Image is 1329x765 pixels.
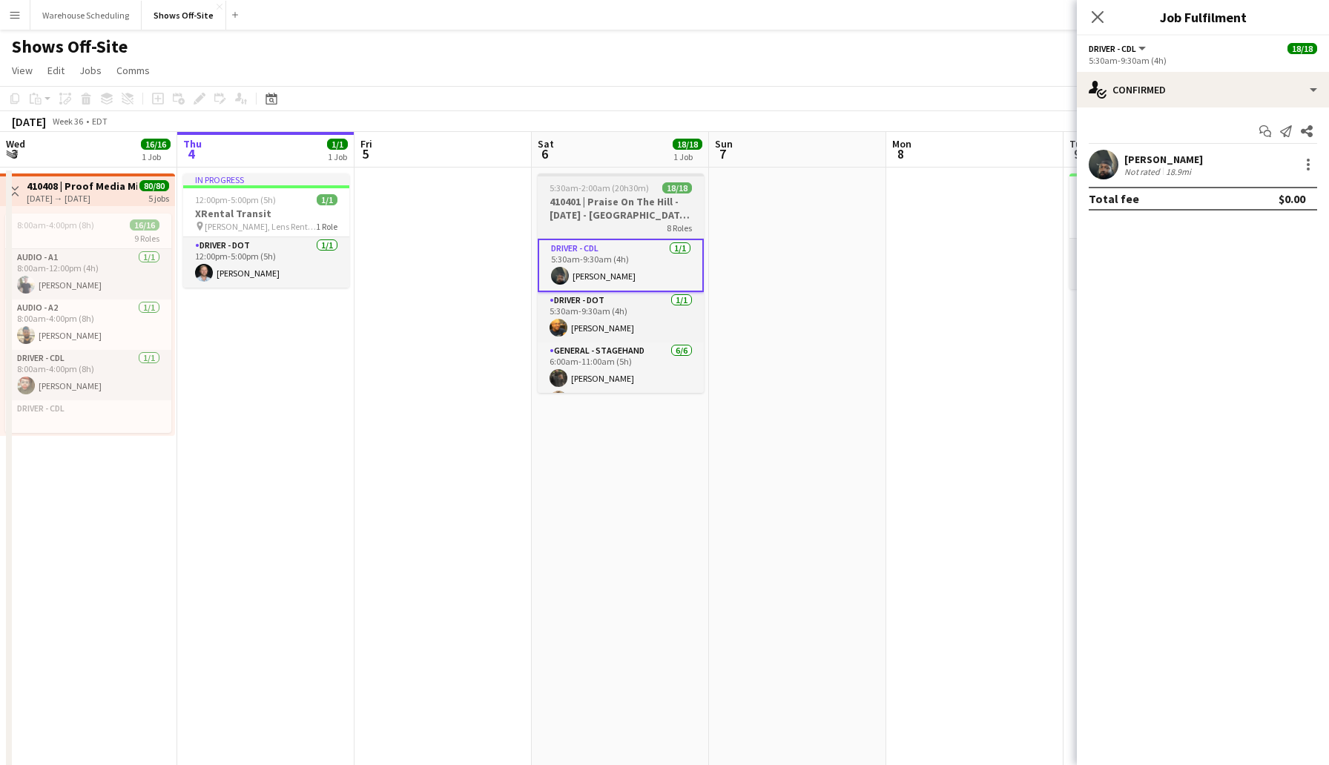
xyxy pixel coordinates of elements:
button: Warehouse Scheduling [30,1,142,30]
button: Driver - CDL [1089,43,1148,54]
span: 9 Roles [134,233,159,244]
app-job-card: 8:00am-4:00pm (8h)16/169 RolesAudio - A11/18:00am-12:00pm (4h)[PERSON_NAME]Audio - A21/18:00am-4:... [5,213,171,433]
app-card-role: Driver - CDL1/18:00am-4:00pm (8h)[PERSON_NAME] [5,350,171,400]
h1: Shows Off-Site [12,36,128,58]
div: In progress [183,173,349,185]
span: Sat [538,137,554,150]
span: Wed [6,137,25,150]
span: 8:00am-4:00pm (8h) [17,219,94,231]
span: 9 [1067,145,1086,162]
span: 18/18 [662,182,692,193]
h3: 410401 | Praise On The Hill - [DATE] - [GEOGRAPHIC_DATA], [GEOGRAPHIC_DATA] [538,195,704,222]
span: Week 36 [49,116,86,127]
app-card-role: Driver - DOT1/15:30am-9:30am (4h)[PERSON_NAME] [538,292,704,342]
span: 80/80 [139,180,169,191]
span: 12:00pm-5:00pm (5h) [195,194,276,205]
span: 1 Role [316,221,337,232]
app-card-role: General - Stagehand6/66:00am-11:00am (5h)[PERSON_NAME] [538,342,704,500]
span: Jobs [79,64,102,77]
app-card-role: Driver - DOT1/112:00pm-5:00pm (5h)[PERSON_NAME] [183,237,349,288]
span: 18/18 [673,139,702,150]
div: [DATE] → [DATE] [27,193,137,204]
div: [PERSON_NAME] [1124,153,1203,166]
div: Total fee [1089,191,1139,206]
div: 18.9mi [1163,166,1194,177]
div: 5:30am-9:30am (4h) [1089,55,1317,66]
span: 1/1 [317,194,337,205]
button: Shows Off-Site [142,1,226,30]
span: 5 [358,145,372,162]
app-job-card: 5:30am-2:00am (20h30m) (Sun)18/18410401 | Praise On The Hill - [DATE] - [GEOGRAPHIC_DATA], [GEOGR... [538,173,704,393]
span: 18/18 [1287,43,1317,54]
a: Jobs [73,61,108,80]
span: Edit [47,64,65,77]
a: Edit [42,61,70,80]
div: $0.00 [1279,191,1305,206]
app-card-role: Audio - A11/18:00am-12:00pm (4h)[PERSON_NAME] [5,249,171,299]
span: 5:30am-2:00am (20h30m) (Sun) [550,182,662,193]
h3: XRental Transit [183,207,349,220]
span: [PERSON_NAME], Lens Rental, [PERSON_NAME] [205,221,316,232]
div: 5 jobs [148,191,169,204]
app-job-card: 9:00am-2:00pm (5h)1/1410482 | JJA Project Management LLC - Atlanta Food & Wine Festival - Home De... [1069,173,1236,289]
div: Confirmed [1077,72,1329,107]
span: Thu [183,137,202,150]
span: Mon [892,137,911,150]
span: 7 [713,145,733,162]
app-card-role-placeholder: Driver - CDL [5,400,171,451]
span: Fri [360,137,372,150]
span: Driver - CDL [1089,43,1136,54]
span: Sun [715,137,733,150]
h3: 410482 | JJA Project Management LLC - Atlanta Food & Wine Festival - Home Depot Backyard - Deliver [1069,195,1236,222]
span: 6 [535,145,554,162]
a: Comms [111,61,156,80]
span: 4 [181,145,202,162]
app-card-role: Driver - CDL1/15:30am-9:30am (4h)[PERSON_NAME] [538,239,704,292]
div: [DATE] [12,114,46,129]
span: 16/16 [130,219,159,231]
h3: 410408 | Proof Media Mix - Virgin Cruise 2025 [27,179,137,193]
div: EDT [92,116,108,127]
h3: Job Fulfilment [1077,7,1329,27]
span: 3 [4,145,25,162]
div: 1 Job [142,151,170,162]
span: 8 Roles [667,222,692,234]
span: 1/1 [327,139,348,150]
a: View [6,61,39,80]
span: View [12,64,33,77]
div: 1 Job [673,151,702,162]
span: Comms [116,64,150,77]
app-job-card: In progress12:00pm-5:00pm (5h)1/1XRental Transit [PERSON_NAME], Lens Rental, [PERSON_NAME]1 RoleD... [183,173,349,288]
app-card-role: Audio - A21/18:00am-4:00pm (8h)[PERSON_NAME] [5,299,171,350]
app-card-role: Driver - DOT1/19:00am-2:00pm (5h)[PERSON_NAME] [1069,239,1236,289]
div: Not rated [1124,166,1163,177]
span: 16/16 [141,139,171,150]
span: 8 [890,145,911,162]
div: 1 Job [328,151,347,162]
span: Tue [1069,137,1086,150]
